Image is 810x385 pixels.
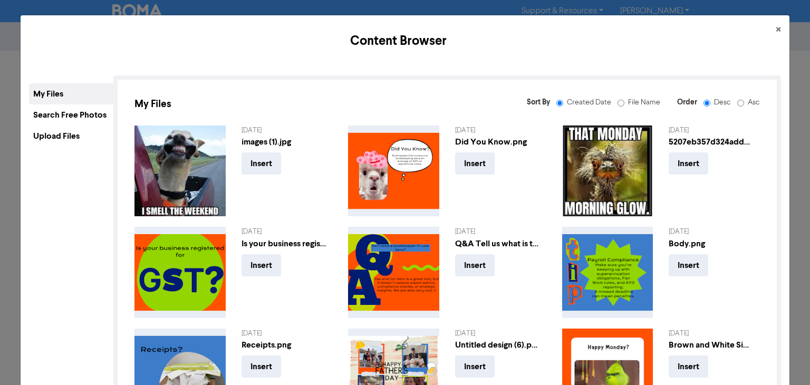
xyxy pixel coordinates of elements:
h5: Content Browser [29,32,767,51]
input: Asc [737,100,744,107]
div: [DATE] [242,227,333,237]
button: Insert [242,254,281,276]
div: Did You Know.png [455,136,539,148]
div: Brown and White Simple Dog Smiling Meme.png [669,339,753,351]
span: × [776,22,781,38]
div: Upload Files [29,126,113,147]
div: [DATE] [669,227,760,237]
span: Sort By [527,98,550,107]
button: Insert [455,152,495,175]
div: Q&A Tell us what is the most time consuming thing in business.png [455,237,539,250]
div: [DATE] [669,126,760,136]
div: My Files [134,97,439,112]
input: Desc [703,100,710,107]
label: Desc [706,97,739,108]
div: My Files [29,83,113,104]
div: Search Free Photos [29,104,113,126]
button: Insert [669,355,708,378]
button: Insert [669,152,708,175]
button: Insert [242,355,281,378]
div: [DATE] [455,126,546,136]
div: [DATE] [455,227,546,237]
input: Created Date [556,100,563,107]
div: [DATE] [242,126,333,136]
div: Untitled design (6).png [455,339,539,351]
span: Order [677,98,697,107]
iframe: Chat Widget [757,334,810,385]
button: Insert [455,254,495,276]
div: Receipts.png [242,339,326,351]
div: images (1).jpg [242,136,326,148]
button: Insert [455,355,495,378]
div: [DATE] [242,329,333,339]
label: Asc [739,97,760,108]
button: Close [767,15,789,45]
div: Body.png [669,237,753,250]
button: Insert [669,254,708,276]
div: 5207eb357d324addb549fb2e528c84fe.jpg [669,136,753,148]
input: File Name [618,100,624,107]
div: [DATE] [455,329,546,339]
div: [DATE] [669,329,760,339]
label: File Name [620,97,660,108]
div: Is your business registered for.png [242,237,326,250]
button: Insert [242,152,281,175]
label: Created Date [558,97,620,108]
